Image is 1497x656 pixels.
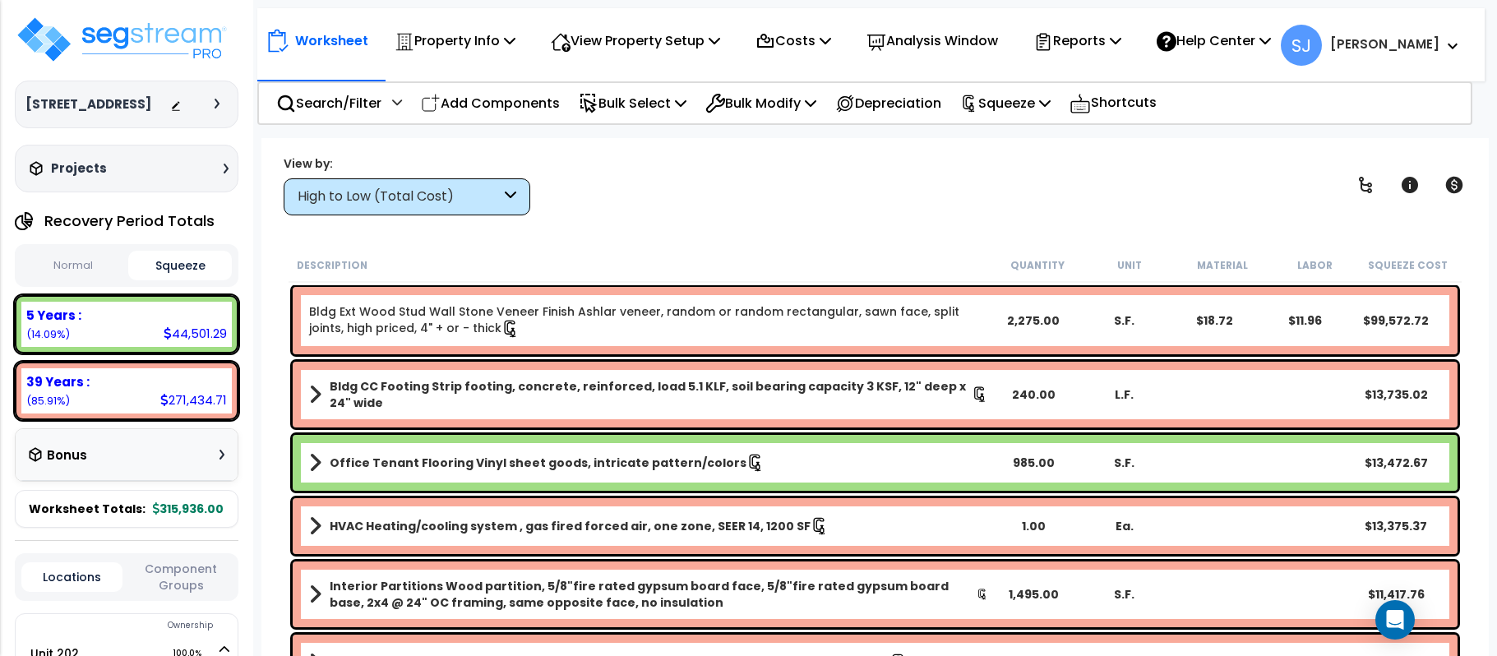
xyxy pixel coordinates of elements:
[579,92,686,114] p: Bulk Select
[25,96,151,113] h3: [STREET_ADDRESS]
[755,30,831,52] p: Costs
[26,373,90,390] b: 39 Years :
[1197,259,1248,272] small: Material
[866,30,998,52] p: Analysis Window
[1117,259,1142,272] small: Unit
[309,303,988,338] a: Individual Item
[1079,386,1170,403] div: L.F.
[309,578,988,611] a: Assembly Title
[1079,518,1170,534] div: Ea.
[44,213,215,229] h4: Recovery Period Totals
[1297,259,1333,272] small: Labor
[295,30,368,52] p: Worksheet
[1157,30,1271,52] p: Help Center
[1079,312,1170,329] div: S.F.
[1079,455,1170,471] div: S.F.
[395,30,515,52] p: Property Info
[835,92,941,114] p: Depreciation
[1351,518,1441,534] div: $13,375.37
[51,160,107,177] h3: Projects
[421,92,560,114] p: Add Components
[551,30,720,52] p: View Property Setup
[330,578,977,611] b: Interior Partitions Wood partition, 5/8"fire rated gypsum board face, 5/8"fire rated gypsum board...
[1010,259,1065,272] small: Quantity
[309,515,988,538] a: Assembly Title
[21,252,124,280] button: Normal
[26,394,70,408] small: 85.91446052365036%
[705,92,816,114] p: Bulk Modify
[21,562,122,592] button: Locations
[1330,35,1439,53] b: [PERSON_NAME]
[988,312,1079,329] div: 2,275.00
[284,155,530,172] div: View by:
[330,518,811,534] b: HVAC Heating/cooling system , gas fired forced air, one zone, SEER 14, 1200 SF
[1351,386,1441,403] div: $13,735.02
[1070,91,1157,115] p: Shortcuts
[26,327,70,341] small: 14.08553947634964%
[330,378,972,411] b: Bldg CC Footing Strip footing, concrete, reinforced, load 5.1 KLF, soil bearing capacity 3 KSF, 1...
[29,501,146,517] span: Worksheet Totals:
[164,325,227,342] div: 44,501.29
[988,455,1079,471] div: 985.00
[826,84,950,122] div: Depreciation
[1033,30,1121,52] p: Reports
[1351,455,1441,471] div: $13,472.67
[1079,586,1170,603] div: S.F.
[1375,600,1415,640] div: Open Intercom Messenger
[1281,25,1322,66] span: SJ
[1351,586,1441,603] div: $11,417.76
[49,616,238,635] div: Ownership
[26,307,81,324] b: 5 Years :
[1170,312,1260,329] div: $18.72
[47,449,87,463] h3: Bonus
[1260,312,1351,329] div: $11.96
[298,187,501,206] div: High to Low (Total Cost)
[988,386,1079,403] div: 240.00
[153,501,224,517] b: 315,936.00
[309,451,988,474] a: Assembly Title
[128,251,231,280] button: Squeeze
[988,518,1079,534] div: 1.00
[297,259,367,272] small: Description
[15,15,229,64] img: logo_pro_r.png
[160,391,227,409] div: 271,434.71
[1351,312,1441,329] div: $99,572.72
[330,455,746,471] b: Office Tenant Flooring Vinyl sheet goods, intricate pattern/colors
[1060,83,1166,123] div: Shortcuts
[988,586,1079,603] div: 1,495.00
[960,92,1051,114] p: Squeeze
[1368,259,1448,272] small: Squeeze Cost
[412,84,569,122] div: Add Components
[276,92,381,114] p: Search/Filter
[131,560,232,594] button: Component Groups
[309,378,988,411] a: Assembly Title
